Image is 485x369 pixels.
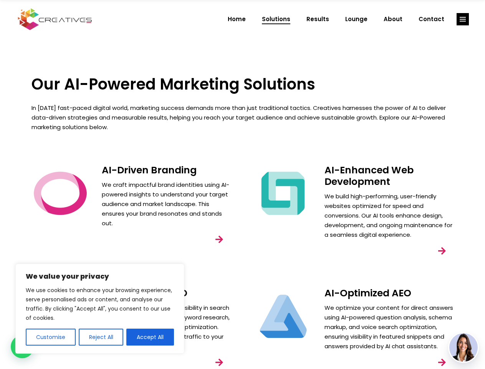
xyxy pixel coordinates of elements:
img: agent [449,333,478,362]
span: Solutions [262,9,290,29]
img: Creatives | Solutions [254,165,312,222]
a: AI-Driven Branding [102,163,197,177]
span: About [384,9,402,29]
span: Results [306,9,329,29]
a: Solutions [254,9,298,29]
a: Home [220,9,254,29]
img: Creatives | Solutions [254,288,312,345]
a: About [376,9,411,29]
a: link [457,13,469,25]
a: Results [298,9,337,29]
a: Lounge [337,9,376,29]
h3: Our AI-Powered Marketing Solutions [31,75,454,93]
p: We value your privacy [26,272,174,281]
p: In [DATE] fast-paced digital world, marketing success demands more than just traditional tactics.... [31,103,454,132]
a: Contact [411,9,452,29]
div: We value your privacy [15,264,184,354]
a: AI-Optimized AEO [324,286,411,300]
a: link [431,240,453,262]
p: We use cookies to enhance your browsing experience, serve personalised ads or content, and analys... [26,286,174,322]
img: Creatives | Solutions [31,165,89,222]
p: We optimize your content for direct answers using AI-powered question analysis, schema markup, an... [324,303,454,351]
p: We craft impactful brand identities using AI-powered insights to understand your target audience ... [102,180,231,228]
a: AI-Enhanced Web Development [324,163,414,188]
img: Creatives [16,7,94,31]
p: We build high-performing, user-friendly websites optimized for speed and conversions. Our AI tool... [324,191,454,239]
a: link [209,229,230,250]
span: Home [228,9,246,29]
button: Reject All [79,329,124,346]
span: Lounge [345,9,367,29]
button: Customise [26,329,76,346]
span: Contact [419,9,444,29]
button: Accept All [126,329,174,346]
